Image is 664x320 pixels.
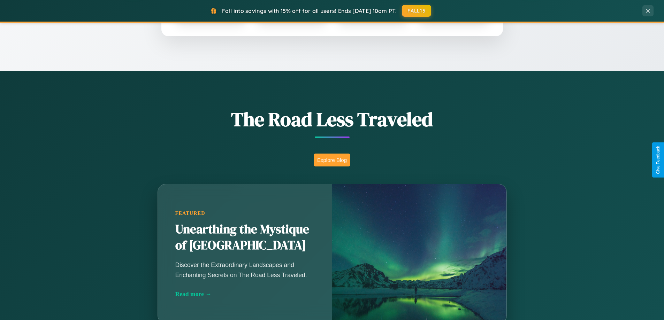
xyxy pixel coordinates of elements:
button: Explore Blog [314,154,350,166]
div: Featured [175,210,315,216]
span: Fall into savings with 15% off for all users! Ends [DATE] 10am PT. [222,7,397,14]
p: Discover the Extraordinary Landscapes and Enchanting Secrets on The Road Less Traveled. [175,260,315,280]
h2: Unearthing the Mystique of [GEOGRAPHIC_DATA] [175,221,315,253]
div: Give Feedback [656,146,661,174]
div: Read more → [175,290,315,298]
button: FALL15 [402,5,431,17]
h1: The Road Less Traveled [123,106,541,133]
